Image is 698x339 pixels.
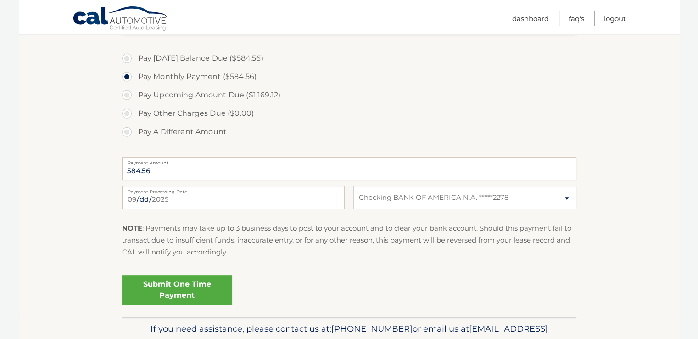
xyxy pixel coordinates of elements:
[569,11,584,26] a: FAQ's
[122,275,232,305] a: Submit One Time Payment
[73,6,169,33] a: Cal Automotive
[122,157,576,164] label: Payment Amount
[122,222,576,259] p: : Payments may take up to 3 business days to post to your account and to clear your bank account....
[122,123,576,141] label: Pay A Different Amount
[122,224,142,232] strong: NOTE
[122,157,576,180] input: Payment Amount
[122,104,576,123] label: Pay Other Charges Due ($0.00)
[512,11,549,26] a: Dashboard
[122,86,576,104] label: Pay Upcoming Amount Due ($1,169.12)
[122,186,345,209] input: Payment Date
[331,323,413,334] span: [PHONE_NUMBER]
[122,49,576,68] label: Pay [DATE] Balance Due ($584.56)
[122,186,345,193] label: Payment Processing Date
[604,11,626,26] a: Logout
[122,68,576,86] label: Pay Monthly Payment ($584.56)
